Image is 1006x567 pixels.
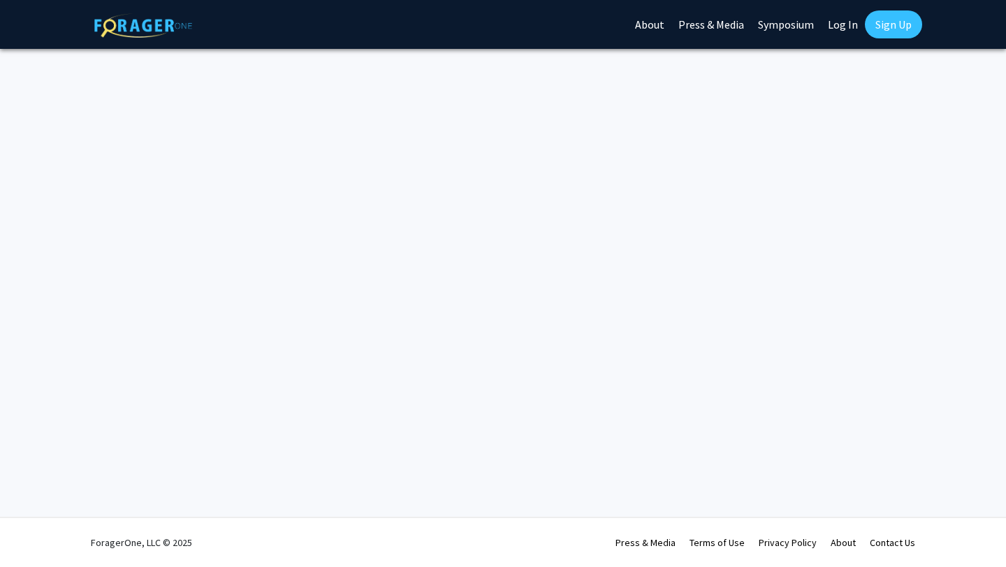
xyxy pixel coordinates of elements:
a: About [831,536,856,549]
a: Sign Up [865,10,922,38]
div: ForagerOne, LLC © 2025 [91,518,192,567]
a: Press & Media [615,536,676,549]
a: Privacy Policy [759,536,817,549]
a: Terms of Use [690,536,745,549]
a: Contact Us [870,536,915,549]
img: ForagerOne Logo [94,13,192,38]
